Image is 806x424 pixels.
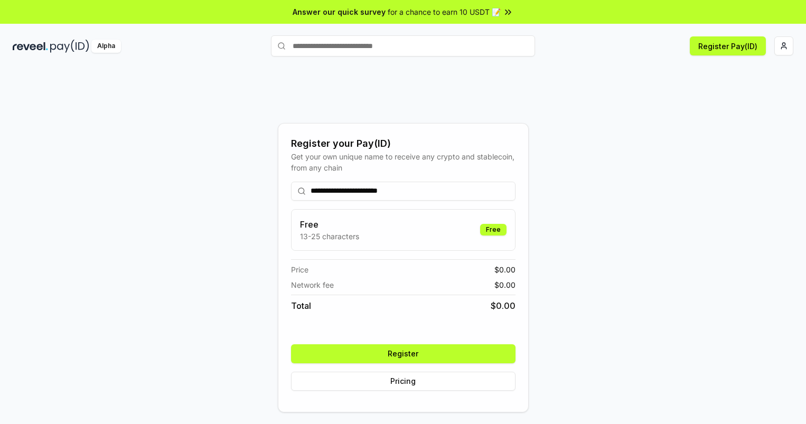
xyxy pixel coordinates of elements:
[300,218,359,231] h3: Free
[291,136,516,151] div: Register your Pay(ID)
[291,264,308,275] span: Price
[293,6,386,17] span: Answer our quick survey
[480,224,507,235] div: Free
[291,372,516,391] button: Pricing
[50,40,89,53] img: pay_id
[291,299,311,312] span: Total
[494,279,516,290] span: $ 0.00
[491,299,516,312] span: $ 0.00
[690,36,766,55] button: Register Pay(ID)
[494,264,516,275] span: $ 0.00
[91,40,121,53] div: Alpha
[291,279,334,290] span: Network fee
[388,6,501,17] span: for a chance to earn 10 USDT 📝
[291,344,516,363] button: Register
[13,40,48,53] img: reveel_dark
[291,151,516,173] div: Get your own unique name to receive any crypto and stablecoin, from any chain
[300,231,359,242] p: 13-25 characters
